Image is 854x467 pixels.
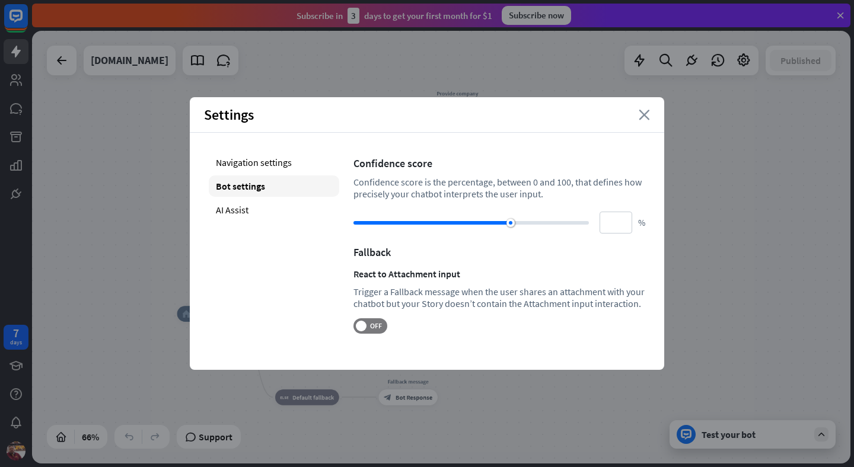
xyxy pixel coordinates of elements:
span: Default fallback [292,393,334,401]
div: Provide company information [422,89,493,105]
div: Bot settings [209,175,339,197]
div: Navigation settings [209,152,339,173]
button: Published [770,50,831,71]
div: Subscribe in days to get your first month for $1 [297,8,492,24]
span: Settings [204,105,254,124]
div: days [10,338,22,347]
span: Support [199,427,232,446]
div: 7 [13,328,19,338]
div: Fallback [353,245,645,259]
div: React to Attachment input [353,268,645,280]
span: OFF [367,321,385,331]
div: AI Assist [209,199,339,220]
div: Test your bot [702,428,808,440]
span: Bot Response [396,393,432,401]
button: Open LiveChat chat widget [9,5,45,40]
div: Fallback message [373,378,444,385]
i: home_2 [182,310,190,318]
div: 66% [78,427,103,446]
a: 7 days [4,325,28,350]
i: close [639,110,650,120]
div: 3 [348,8,359,24]
i: block_fallback [281,393,289,401]
div: Confidence score [353,156,645,170]
span: % [638,217,645,228]
div: dining.tc.umn.edu [91,46,168,75]
div: Trigger a Fallback message when the user shares an attachment with your chatbot but your Story do... [353,286,645,309]
div: Subscribe now [502,6,571,25]
div: Confidence score is the percentage, between 0 and 100, that defines how precisely your chatbot in... [353,176,645,200]
i: block_bot_response [384,393,391,401]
